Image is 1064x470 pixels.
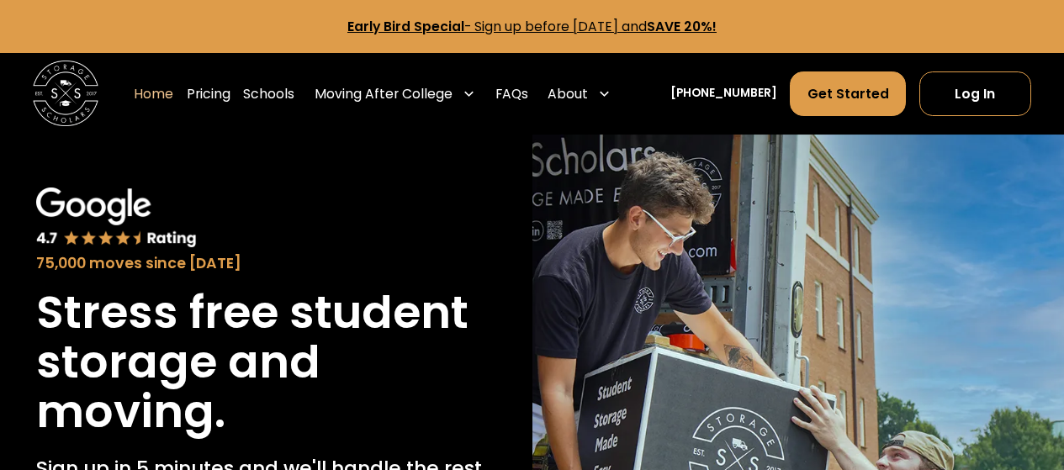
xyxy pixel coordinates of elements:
a: Pricing [187,71,230,117]
a: [PHONE_NUMBER] [670,85,777,103]
h1: Stress free student storage and moving. [36,288,496,436]
a: Early Bird Special- Sign up before [DATE] andSAVE 20%! [347,18,717,35]
div: 75,000 moves since [DATE] [36,252,496,274]
div: Moving After College [308,71,482,117]
a: Get Started [790,71,906,116]
img: Storage Scholars main logo [33,61,98,126]
div: About [541,71,617,117]
a: Schools [243,71,294,117]
strong: Early Bird Special [347,18,464,35]
a: Home [134,71,173,117]
div: About [548,84,588,103]
strong: SAVE 20%! [647,18,717,35]
a: FAQs [495,71,528,117]
img: Google 4.7 star rating [36,187,198,249]
div: Moving After College [315,84,453,103]
a: home [33,61,98,126]
a: Log In [919,71,1031,116]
